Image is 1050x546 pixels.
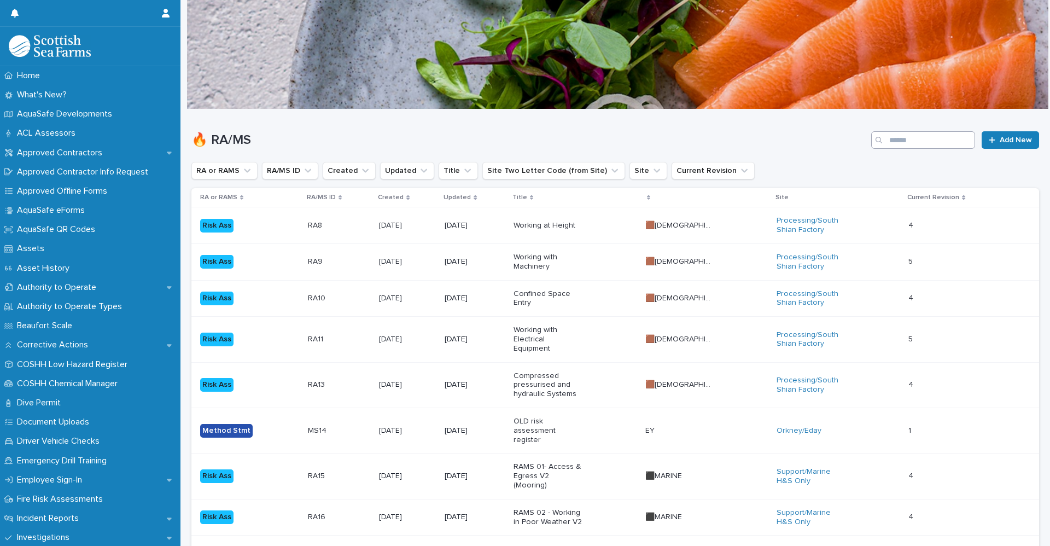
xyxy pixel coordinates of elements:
a: Processing/South Shian Factory [777,330,845,349]
p: Working at Height [514,221,582,230]
p: [DATE] [379,472,436,481]
p: What's New? [13,90,75,100]
p: [DATE] [379,257,436,266]
div: Risk Ass [200,469,234,483]
tr: Risk AssRA10RA10 [DATE][DATE]Confined Space Entry🟫[DEMOGRAPHIC_DATA]🟫[DEMOGRAPHIC_DATA] Processin... [191,280,1039,317]
p: 🟫[DEMOGRAPHIC_DATA] [645,292,716,303]
tr: Risk AssRA9RA9 [DATE][DATE]Working with Machinery🟫[DEMOGRAPHIC_DATA]🟫[DEMOGRAPHIC_DATA] Processin... [191,243,1039,280]
p: ⬛MARINE [645,469,684,481]
a: Processing/South Shian Factory [777,376,845,394]
p: 1 [908,424,913,435]
p: Authority to Operate Types [13,301,131,312]
p: [DATE] [445,513,504,522]
div: Risk Ass [200,292,234,305]
p: ⬛MARINE [645,510,684,522]
p: 4 [908,292,915,303]
p: [DATE] [445,472,504,481]
h1: 🔥 RA/MS [191,132,867,148]
p: RA8 [308,219,324,230]
p: Assets [13,243,53,254]
p: Driver Vehicle Checks [13,436,108,446]
p: Approved Contractors [13,148,111,158]
a: Add New [982,131,1039,149]
p: MS14 [308,424,329,435]
p: RA15 [308,469,327,481]
p: 4 [908,378,915,390]
div: Risk Ass [200,255,234,269]
a: Processing/South Shian Factory [777,253,845,271]
p: Home [13,71,49,81]
p: Investigations [13,532,78,543]
a: Support/Marine H&S Only [777,508,845,527]
p: Employee Sign-In [13,475,91,485]
div: Method Stmt [200,424,253,438]
p: RA16 [308,510,328,522]
a: Processing/South Shian Factory [777,216,845,235]
p: RA10 [308,292,328,303]
p: [DATE] [445,221,504,230]
p: AquaSafe QR Codes [13,224,104,235]
p: RAMS 02 - Working in Poor Weather V2 [514,508,582,527]
p: Working with Machinery [514,253,582,271]
p: OLD risk assessment register [514,417,582,444]
p: RAMS 01- Access & Egress V2 (Mooring) [514,462,582,490]
p: 5 [908,333,915,344]
span: Add New [1000,136,1032,144]
p: AquaSafe eForms [13,205,94,216]
a: Support/Marine H&S Only [777,467,845,486]
p: Dive Permit [13,398,69,408]
p: [DATE] [379,335,436,344]
p: Corrective Actions [13,340,97,350]
p: [DATE] [445,426,504,435]
p: [DATE] [445,380,504,390]
input: Search [871,131,975,149]
p: Incident Reports [13,513,87,524]
p: Emergency Drill Training [13,456,115,466]
div: Risk Ass [200,219,234,233]
tr: Risk AssRA13RA13 [DATE][DATE]Compressed pressurised and hydraulic Systems🟫[DEMOGRAPHIC_DATA]🟫[DEM... [191,362,1039,408]
p: Asset History [13,263,78,274]
p: 4 [908,469,915,481]
tr: Risk AssRA11RA11 [DATE][DATE]Working with Electrical Equipment🟫[DEMOGRAPHIC_DATA]🟫[DEMOGRAPHIC_DA... [191,317,1039,362]
p: Current Revision [907,191,959,204]
div: Risk Ass [200,378,234,392]
div: Risk Ass [200,510,234,524]
p: [DATE] [445,257,504,266]
p: RA13 [308,378,327,390]
p: 5 [908,255,915,266]
p: [DATE] [379,426,436,435]
img: bPIBxiqnSb2ggTQWdOVV [9,35,91,57]
p: [DATE] [379,221,436,230]
p: EY [645,424,657,435]
p: Beaufort Scale [13,321,81,331]
p: Approved Contractor Info Request [13,167,157,177]
p: 🟫[DEMOGRAPHIC_DATA] [645,333,716,344]
tr: Risk AssRA15RA15 [DATE][DATE]RAMS 01- Access & Egress V2 (Mooring)⬛MARINE⬛MARINE Support/Marine H... [191,454,1039,499]
p: [DATE] [445,294,504,303]
p: COSHH Chemical Manager [13,379,126,389]
p: ACL Assessors [13,128,84,138]
p: [DATE] [379,294,436,303]
p: Document Uploads [13,417,98,427]
button: Current Revision [672,162,755,179]
p: Authority to Operate [13,282,105,293]
p: [DATE] [445,335,504,344]
p: [DATE] [379,513,436,522]
button: Site [629,162,667,179]
p: 4 [908,510,915,522]
p: Title [512,191,527,204]
button: RA/MS ID [262,162,318,179]
a: Orkney/Eday [777,426,821,435]
p: AquaSafe Developments [13,109,121,119]
p: Working with Electrical Equipment [514,326,582,353]
p: RA or RAMS [200,191,237,204]
button: Site Two Letter Code (from Site) [482,162,625,179]
p: COSHH Low Hazard Register [13,359,136,370]
p: Created [378,191,404,204]
button: Created [323,162,376,179]
button: Title [439,162,478,179]
button: Updated [380,162,434,179]
p: 🟫[DEMOGRAPHIC_DATA] [645,219,716,230]
p: Updated [444,191,471,204]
